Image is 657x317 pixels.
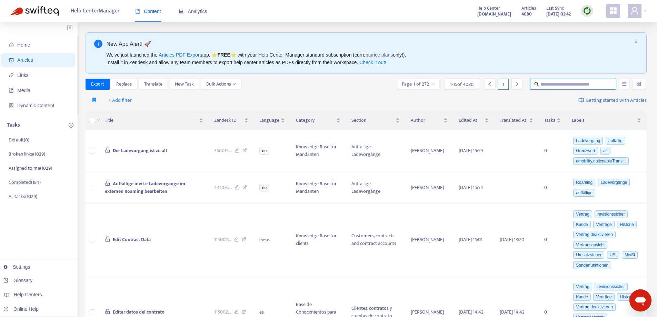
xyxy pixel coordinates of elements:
[459,117,483,124] span: Edited At
[3,264,30,270] a: Settings
[105,236,110,242] span: lock
[477,10,511,18] strong: [DOMAIN_NAME]
[539,111,566,130] th: Tasks
[546,10,571,18] strong: [DATE] 02:42
[573,189,595,197] span: auffällige
[572,117,636,124] span: Labels
[500,236,524,244] span: [DATE] 13:20
[10,6,59,16] img: Swifteq
[214,147,232,155] span: 360013 ...
[634,40,638,44] button: close
[573,147,598,155] span: Grenzwert
[214,236,231,244] span: 115002 ...
[609,7,617,15] span: appstore
[573,251,604,259] span: Umsatzsteuer
[9,42,14,47] span: home
[619,79,630,90] button: unordered-list
[17,42,30,48] span: Home
[405,172,453,204] td: [PERSON_NAME]
[573,303,616,311] span: Vertrag deaktivieren
[113,308,165,316] span: Editar datos del contrato
[566,111,647,130] th: Labels
[370,52,393,58] a: price plans
[179,9,207,14] span: Analytics
[459,308,484,316] span: [DATE] 14:42
[494,111,539,130] th: Translated At
[259,117,279,124] span: Language
[521,4,536,12] span: Articles
[629,289,651,311] iframe: Schaltfläche zum Öffnen des Messaging-Fensters
[105,309,110,314] span: lock
[573,137,603,145] span: Ladevorgang
[169,79,199,90] button: New Task
[17,103,54,108] span: Dynamic Content
[622,251,638,259] span: MwSt
[405,130,453,172] td: [PERSON_NAME]
[290,111,346,130] th: Category
[500,308,525,316] span: [DATE] 14:42
[539,172,566,204] td: 0
[405,111,453,130] th: Author
[3,306,39,312] a: Online Help
[346,111,405,130] th: Section
[97,118,101,122] span: down
[459,147,483,155] span: [DATE] 15:59
[595,210,627,218] span: revisionssicher
[487,82,492,87] span: left
[139,79,168,90] button: Translate
[17,57,33,63] span: Articles
[113,236,151,244] span: Edit Contract Data
[586,97,647,105] span: Getting started with Articles
[500,117,528,124] span: Translated At
[573,179,595,186] span: Roaming
[351,117,394,124] span: Section
[9,165,52,172] p: Assigned to me ( 1029 )
[9,103,14,108] span: container
[578,95,647,106] a: Getting started with Articles
[9,58,14,62] span: account-book
[573,293,591,301] span: Kunde
[259,147,269,155] span: de
[477,4,500,12] span: Help Center
[206,80,236,88] span: Bulk Actions
[459,184,483,191] span: [DATE] 15:54
[544,117,555,124] span: Tasks
[111,79,137,90] button: Replace
[630,7,639,15] span: user
[17,88,30,93] span: Media
[103,95,137,106] button: + Add filter
[515,82,519,87] span: right
[573,261,611,269] span: Sonderfunktionen
[135,9,140,14] span: book
[346,204,405,276] td: Customers, contracts and contract accounts
[617,221,637,228] span: Historie
[573,210,592,218] span: Vertrag
[9,88,14,93] span: file-image
[105,117,198,124] span: Title
[71,4,120,18] span: Help Center Manager
[346,130,405,172] td: Auffällige Ladevorgänge
[290,130,346,172] td: Knowledge Base für Mandanten
[607,251,619,259] span: USt
[179,9,184,14] span: area-chart
[3,278,32,283] a: Glossary
[113,147,167,155] span: Der Ladevorgang ist zu alt
[69,123,73,128] span: plus-circle
[17,72,29,78] span: Links
[411,117,442,124] span: Author
[290,172,346,204] td: Knowledge Base für Mandanten
[7,121,20,129] p: Tasks
[539,130,566,172] td: 0
[254,111,290,130] th: Language
[135,9,161,14] span: Content
[573,231,616,238] span: Vertrag deaktivieren
[107,51,631,66] div: We've just launched the app, ⭐ ⭐️ with your Help Center Manager standard subscription (current on...
[296,117,335,124] span: Category
[94,40,102,48] span: info-circle
[622,81,627,86] span: unordered-list
[617,293,637,301] span: Historie
[107,40,631,48] div: New App Alert! 🚀
[214,117,243,124] span: Zendesk ID
[573,283,592,290] span: Vertrag
[214,308,231,316] span: 115002 ...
